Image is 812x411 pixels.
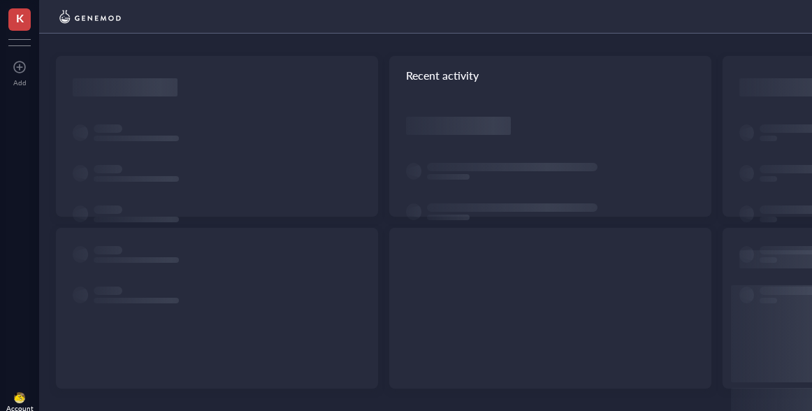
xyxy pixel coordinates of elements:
[56,8,124,25] img: genemod-logo
[389,56,711,94] div: Recent activity
[14,392,25,403] img: da48f3c6-a43e-4a2d-aade-5eac0d93827f.jpeg
[16,9,24,27] span: K
[13,78,27,87] div: Add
